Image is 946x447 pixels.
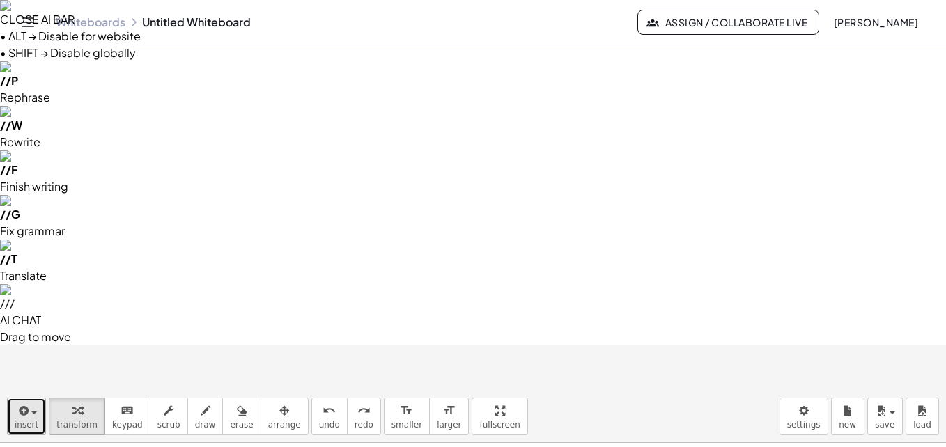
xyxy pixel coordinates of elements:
[875,420,894,430] span: save
[357,402,371,419] i: redo
[7,398,46,435] button: insert
[780,398,828,435] button: settings
[437,420,461,430] span: larger
[112,420,143,430] span: keypad
[222,398,261,435] button: erase
[150,398,188,435] button: scrub
[787,420,821,430] span: settings
[49,398,105,435] button: transform
[56,420,98,430] span: transform
[442,402,456,419] i: format_size
[479,420,520,430] span: fullscreen
[429,398,469,435] button: format_sizelarger
[384,398,430,435] button: format_sizesmaller
[391,420,422,430] span: smaller
[104,398,150,435] button: keyboardkeypad
[906,398,939,435] button: load
[472,398,527,435] button: fullscreen
[268,420,301,430] span: arrange
[15,420,38,430] span: insert
[195,420,216,430] span: draw
[121,402,134,419] i: keyboard
[261,398,309,435] button: arrange
[230,420,253,430] span: erase
[323,402,336,419] i: undo
[311,398,348,435] button: undoundo
[839,420,856,430] span: new
[187,398,224,435] button: draw
[867,398,903,435] button: save
[157,420,180,430] span: scrub
[400,402,413,419] i: format_size
[319,420,340,430] span: undo
[913,420,931,430] span: load
[831,398,864,435] button: new
[347,398,381,435] button: redoredo
[355,420,373,430] span: redo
